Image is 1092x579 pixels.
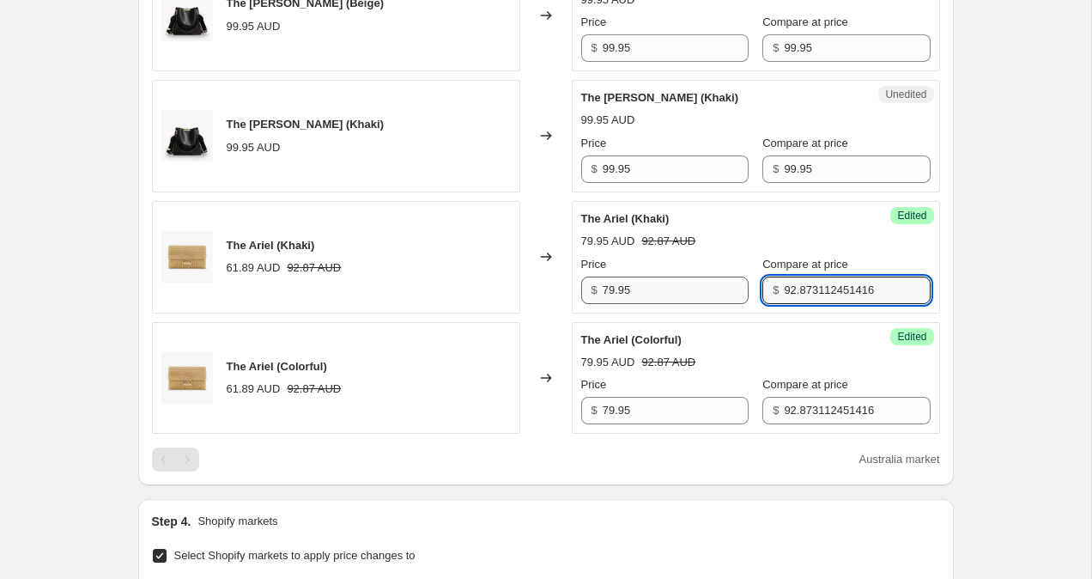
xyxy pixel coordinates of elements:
[581,112,635,129] div: 99.95 AUD
[161,231,213,283] img: d60672bebfc28c7c7763f48133778cc1_4_80x.jpg
[581,354,635,371] div: 79.95 AUD
[227,139,281,156] div: 99.95 AUD
[591,41,598,54] span: $
[174,549,416,562] span: Select Shopify markets to apply price changes to
[581,258,607,271] span: Price
[641,354,695,371] strike: 92.87 AUD
[581,233,635,250] div: 79.95 AUD
[773,162,779,175] span: $
[591,404,598,417] span: $
[859,453,940,466] span: Australia market
[762,137,848,149] span: Compare at price
[591,162,598,175] span: $
[762,15,848,28] span: Compare at price
[641,233,695,250] strike: 92.87 AUD
[581,212,670,225] span: The Ariel (Khaki)
[581,333,682,346] span: The Ariel (Colorful)
[227,239,315,252] span: The Ariel (Khaki)
[581,137,607,149] span: Price
[773,283,779,296] span: $
[152,513,191,530] h2: Step 4.
[161,110,213,162] img: Black_Evelyn_5f11c363-26f3-44f5-a9f7-849e0c635e3d_80x.jpg
[773,41,779,54] span: $
[152,448,199,472] nav: Pagination
[581,378,607,391] span: Price
[287,259,341,277] strike: 92.87 AUD
[885,88,926,101] span: Unedited
[287,381,341,398] strike: 92.87 AUD
[227,18,281,35] div: 99.95 AUD
[897,330,926,344] span: Edited
[581,91,738,104] span: The [PERSON_NAME] (Khaki)
[197,513,277,530] p: Shopify markets
[227,259,281,277] div: 61.89 AUD
[762,258,848,271] span: Compare at price
[227,360,327,373] span: The Ariel (Colorful)
[773,404,779,417] span: $
[581,15,607,28] span: Price
[897,209,926,222] span: Edited
[591,283,598,296] span: $
[227,118,384,131] span: The [PERSON_NAME] (Khaki)
[762,378,848,391] span: Compare at price
[227,381,281,398] div: 61.89 AUD
[161,352,213,404] img: d60672bebfc28c7c7763f48133778cc1_4_80x.jpg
